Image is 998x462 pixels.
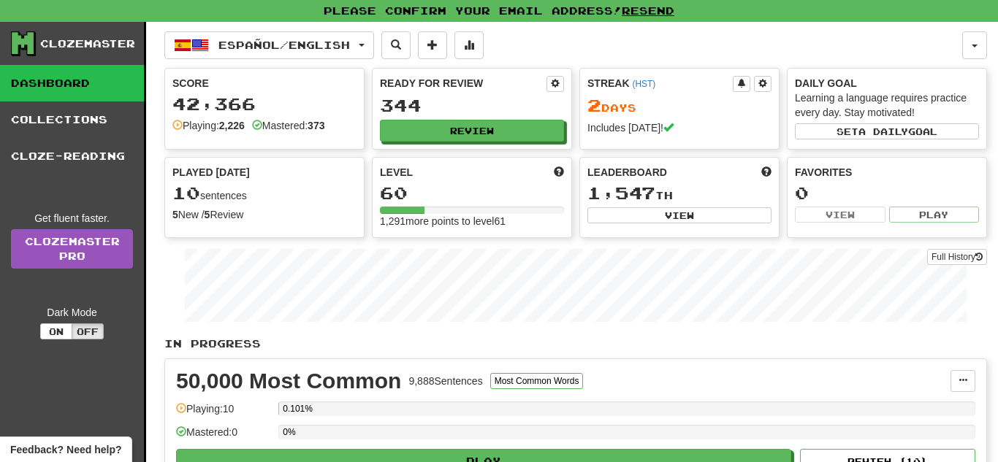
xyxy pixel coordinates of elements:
[490,373,584,389] button: Most Common Words
[164,31,374,59] button: Español/English
[40,323,72,339] button: On
[176,401,271,426] div: Playing: 10
[11,211,133,226] div: Get fluent faster.
[252,118,325,133] div: Mastered:
[380,76,546,91] div: Ready for Review
[795,76,979,91] div: Daily Goal
[72,323,104,339] button: Off
[889,207,980,223] button: Play
[554,165,564,180] span: Score more points to level up
[308,120,324,131] strong: 373
[10,442,121,457] span: Open feedback widget
[176,370,401,392] div: 50,000 Most Common
[587,120,772,135] div: Includes [DATE]!
[380,214,564,228] div: 1,291 more points to level 61
[380,96,564,115] div: 344
[622,4,674,17] a: Resend
[380,165,413,180] span: Level
[795,184,979,202] div: 0
[172,182,200,203] span: 10
[587,184,772,203] div: th
[587,207,772,223] button: View
[454,31,484,59] button: More stats
[408,374,482,388] div: 9,888 Sentences
[795,91,979,120] div: Learning a language requires practice every day. Stay motivated!
[11,305,133,320] div: Dark Mode
[381,31,411,59] button: Search sentences
[418,31,447,59] button: Add sentence to collection
[587,95,601,115] span: 2
[218,39,350,51] span: Español / English
[205,209,210,220] strong: 5
[927,249,987,265] button: Full History
[172,165,250,180] span: Played [DATE]
[176,425,271,449] div: Mastered: 0
[858,126,908,136] span: a daily
[795,207,885,223] button: View
[11,229,133,269] a: ClozemasterPro
[172,184,357,203] div: sentences
[587,96,772,115] div: Day s
[172,95,357,113] div: 42,366
[587,76,733,91] div: Streak
[219,120,245,131] strong: 2,226
[795,123,979,139] button: Seta dailygoal
[632,79,655,89] a: (HST)
[172,209,178,220] strong: 5
[172,118,245,133] div: Playing:
[795,165,979,180] div: Favorites
[164,336,987,351] p: In Progress
[587,165,667,180] span: Leaderboard
[380,120,564,142] button: Review
[380,184,564,202] div: 60
[172,207,357,222] div: New / Review
[172,76,357,91] div: Score
[40,36,135,51] div: Clozemaster
[761,165,772,180] span: This week in points, UTC
[587,182,655,203] span: 1,547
